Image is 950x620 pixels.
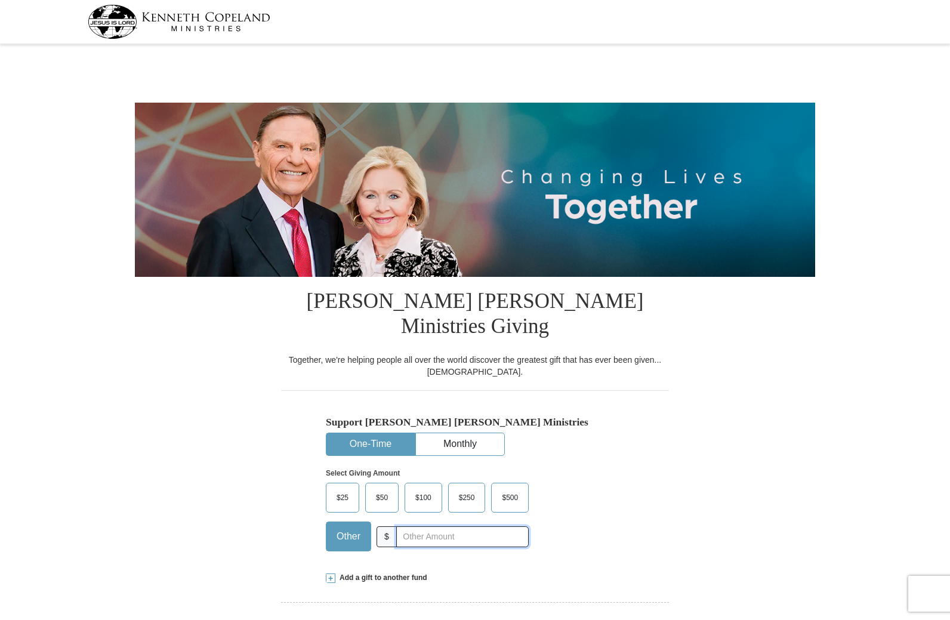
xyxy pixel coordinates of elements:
span: $25 [331,489,354,507]
h5: Support [PERSON_NAME] [PERSON_NAME] Ministries [326,416,624,428]
div: Together, we're helping people all over the world discover the greatest gift that has ever been g... [281,354,669,378]
img: kcm-header-logo.svg [88,5,270,39]
span: $50 [370,489,394,507]
input: Other Amount [396,526,529,547]
span: $500 [496,489,524,507]
span: $250 [453,489,481,507]
button: One-Time [326,433,415,455]
span: Add a gift to another fund [335,573,427,583]
span: $ [377,526,397,547]
h1: [PERSON_NAME] [PERSON_NAME] Ministries Giving [281,277,669,354]
button: Monthly [416,433,504,455]
span: $100 [409,489,437,507]
strong: Select Giving Amount [326,469,400,477]
span: Other [331,528,366,545]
